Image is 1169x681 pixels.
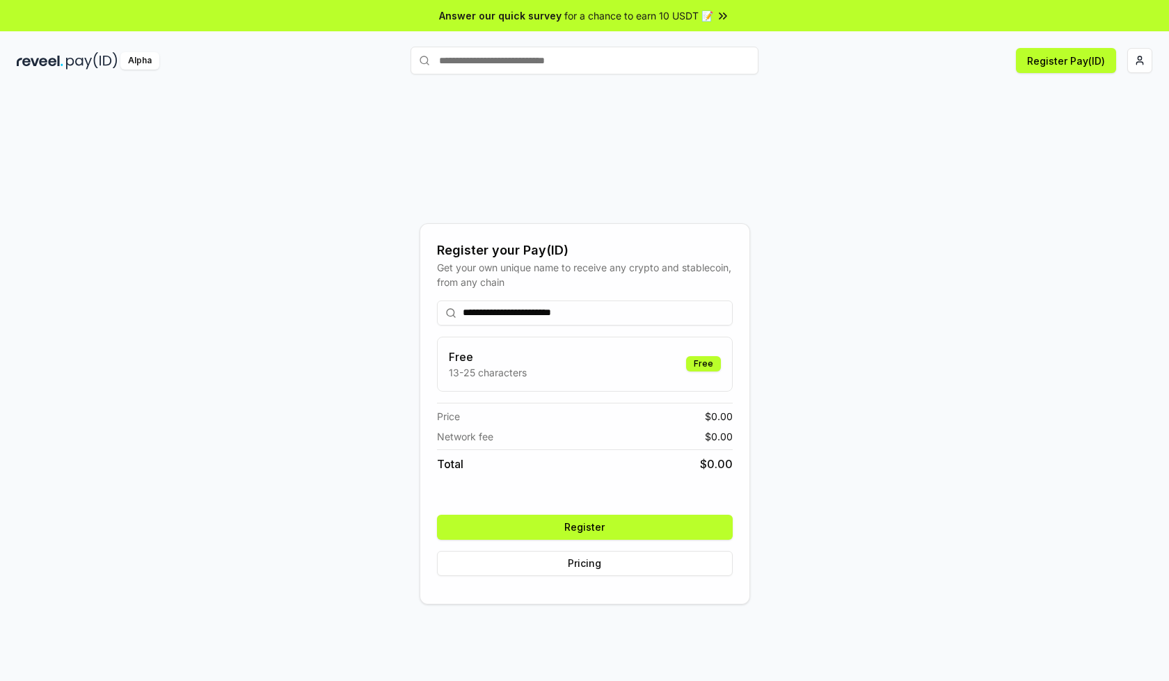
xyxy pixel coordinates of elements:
button: Register [437,515,733,540]
span: $ 0.00 [700,456,733,472]
h3: Free [449,348,527,365]
span: Answer our quick survey [439,8,562,23]
span: Total [437,456,463,472]
span: Price [437,409,460,424]
span: $ 0.00 [705,429,733,444]
p: 13-25 characters [449,365,527,380]
img: pay_id [66,52,118,70]
button: Pricing [437,551,733,576]
span: for a chance to earn 10 USDT 📝 [564,8,713,23]
span: Network fee [437,429,493,444]
div: Register your Pay(ID) [437,241,733,260]
span: $ 0.00 [705,409,733,424]
img: reveel_dark [17,52,63,70]
div: Alpha [120,52,159,70]
button: Register Pay(ID) [1016,48,1116,73]
div: Get your own unique name to receive any crypto and stablecoin, from any chain [437,260,733,289]
div: Free [686,356,721,371]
